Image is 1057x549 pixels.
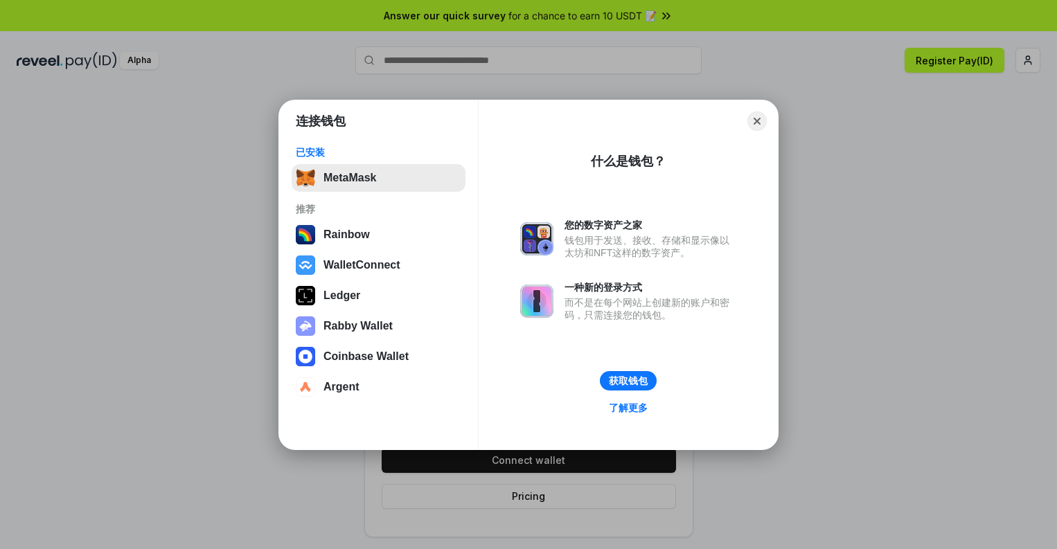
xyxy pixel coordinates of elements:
div: Coinbase Wallet [323,350,409,363]
div: 获取钱包 [609,375,648,387]
button: Coinbase Wallet [292,343,465,370]
img: svg+xml,%3Csvg%20xmlns%3D%22http%3A%2F%2Fwww.w3.org%2F2000%2Fsvg%22%20fill%3D%22none%22%20viewBox... [296,316,315,336]
div: Rabby Wallet [323,320,393,332]
div: Argent [323,381,359,393]
button: MetaMask [292,164,465,192]
div: 了解更多 [609,402,648,414]
div: Ledger [323,289,360,302]
img: svg+xml,%3Csvg%20xmlns%3D%22http%3A%2F%2Fwww.w3.org%2F2000%2Fsvg%22%20fill%3D%22none%22%20viewBox... [520,285,553,318]
button: 获取钱包 [600,371,657,390]
img: svg+xml,%3Csvg%20width%3D%2228%22%20height%3D%2228%22%20viewBox%3D%220%200%2028%2028%22%20fill%3D... [296,347,315,366]
div: MetaMask [323,172,376,184]
button: Rainbow [292,221,465,249]
img: svg+xml,%3Csvg%20width%3D%2228%22%20height%3D%2228%22%20viewBox%3D%220%200%2028%2028%22%20fill%3D... [296,255,315,275]
button: Argent [292,373,465,401]
div: 而不是在每个网站上创建新的账户和密码，只需连接您的钱包。 [565,296,736,321]
h1: 连接钱包 [296,113,346,129]
div: 您的数字资产之家 [565,219,736,231]
a: 了解更多 [601,399,656,417]
div: Rainbow [323,228,370,241]
div: WalletConnect [323,259,400,271]
img: svg+xml,%3Csvg%20width%3D%2228%22%20height%3D%2228%22%20viewBox%3D%220%200%2028%2028%22%20fill%3D... [296,377,315,397]
img: svg+xml,%3Csvg%20fill%3D%22none%22%20height%3D%2233%22%20viewBox%3D%220%200%2035%2033%22%20width%... [296,168,315,188]
img: svg+xml,%3Csvg%20width%3D%22120%22%20height%3D%22120%22%20viewBox%3D%220%200%20120%20120%22%20fil... [296,225,315,244]
img: svg+xml,%3Csvg%20xmlns%3D%22http%3A%2F%2Fwww.w3.org%2F2000%2Fsvg%22%20width%3D%2228%22%20height%3... [296,286,315,305]
button: Rabby Wallet [292,312,465,340]
div: 一种新的登录方式 [565,281,736,294]
button: Ledger [292,282,465,309]
div: 推荐 [296,203,461,215]
button: WalletConnect [292,251,465,279]
div: 已安装 [296,146,461,159]
div: 什么是钱包？ [591,153,666,170]
img: svg+xml,%3Csvg%20xmlns%3D%22http%3A%2F%2Fwww.w3.org%2F2000%2Fsvg%22%20fill%3D%22none%22%20viewBox... [520,222,553,255]
button: Close [747,111,767,131]
div: 钱包用于发送、接收、存储和显示像以太坊和NFT这样的数字资产。 [565,234,736,259]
